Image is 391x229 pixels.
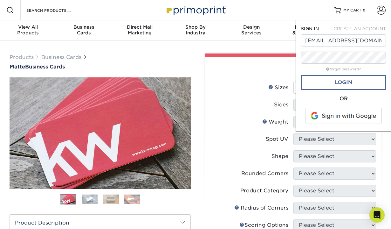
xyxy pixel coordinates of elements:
[10,42,191,224] img: Matte 01
[274,101,288,109] div: Sides
[234,204,288,212] div: Radius of Corners
[112,24,168,30] span: Direct Mail
[10,64,25,70] span: Matte
[60,192,76,208] img: Business Cards 01
[103,194,119,204] img: Business Cards 03
[26,6,88,14] input: SEARCH PRODUCTS.....
[363,8,366,12] span: 0
[168,24,223,30] span: Shop By
[168,24,223,36] div: Industry
[279,24,335,36] div: & Templates
[369,207,385,223] div: Open Intercom Messenger
[223,20,279,41] a: DesignServices
[56,20,112,41] a: BusinessCards
[301,95,386,103] div: OR
[266,135,288,143] div: Spot UV
[333,26,386,31] span: CREATE AN ACCOUNT
[56,24,112,36] div: Cards
[262,118,288,126] div: Weight
[112,24,168,36] div: Marketing
[41,54,81,60] a: Business Cards
[10,64,191,70] a: MatteBusiness Cards
[326,67,361,71] a: forgot password?
[10,64,191,70] h1: Business Cards
[240,187,288,195] div: Product Category
[241,170,288,177] div: Rounded Corners
[10,54,34,60] a: Products
[56,24,112,30] span: Business
[82,194,98,204] img: Business Cards 02
[279,20,335,41] a: Resources& Templates
[301,34,386,47] input: Email
[168,20,223,41] a: Shop ByIndustry
[124,194,140,204] img: Business Cards 04
[164,3,227,17] img: Primoprint
[343,8,361,13] span: MY CART
[223,24,279,30] span: Design
[301,26,319,31] span: SIGN IN
[301,75,386,90] a: Login
[112,20,168,41] a: Direct MailMarketing
[239,221,288,229] div: Scoring Options
[271,153,288,160] div: Shape
[210,57,376,82] div: Select your options:
[223,24,279,36] div: Services
[268,84,288,91] div: Sizes
[279,24,335,30] span: Resources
